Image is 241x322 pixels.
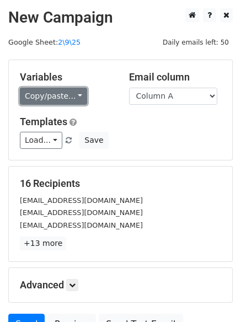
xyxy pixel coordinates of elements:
h5: Advanced [20,279,221,291]
h5: Email column [129,71,222,83]
small: Google Sheet: [8,38,81,46]
small: [EMAIL_ADDRESS][DOMAIN_NAME] [20,221,143,229]
h5: 16 Recipients [20,178,221,190]
a: Load... [20,132,62,149]
h5: Variables [20,71,113,83]
h2: New Campaign [8,8,233,27]
a: Copy/paste... [20,88,87,105]
small: [EMAIL_ADDRESS][DOMAIN_NAME] [20,208,143,217]
a: Templates [20,116,67,127]
span: Daily emails left: 50 [159,36,233,49]
small: [EMAIL_ADDRESS][DOMAIN_NAME] [20,196,143,205]
a: Daily emails left: 50 [159,38,233,46]
button: Save [79,132,108,149]
a: +13 more [20,237,66,250]
a: 2\9\25 [58,38,81,46]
